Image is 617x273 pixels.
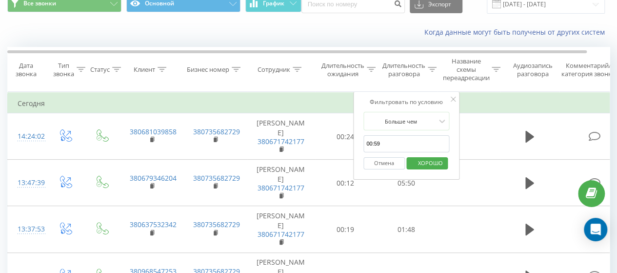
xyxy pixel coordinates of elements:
font: ХОРОШО [418,159,443,167]
font: [PERSON_NAME] [257,165,305,184]
font: 13:37:53 [18,224,45,233]
font: Фильтровать по условию [370,98,443,106]
font: Бизнес номер [187,65,229,74]
font: 00:19 [337,225,354,234]
font: 00:24 [337,132,354,141]
font: Тип звонка [53,61,74,78]
font: Клиент [134,65,155,74]
button: ХОРОШО [406,157,448,169]
a: 380671742177 [258,183,304,192]
a: 380671742177 [258,137,304,146]
a: Когда данные могут быть получены от других систем [424,27,610,37]
a: 380735682729 [193,173,240,183]
font: Отмена [374,159,394,167]
input: 00:00 [363,135,449,152]
font: [PERSON_NAME] [257,211,305,230]
font: 00:12 [337,178,354,188]
font: Название схемы переадресации [442,57,489,82]
a: 380671742177 [258,230,304,239]
font: 14:24:02 [18,131,45,141]
font: [PERSON_NAME] [257,118,305,137]
a: 380735682729 [193,220,240,229]
a: 380679346204 [130,173,177,183]
font: Длительность разговора [382,61,425,78]
font: Сегодня [18,99,45,108]
font: Дата звонка [16,61,37,78]
font: 01:48 [398,225,415,234]
div: Открытый Интерком Мессенджер [584,218,607,241]
a: 380637532342 [130,220,177,229]
font: 13:47:39 [18,178,45,187]
font: Сотрудник [258,65,290,74]
a: 380681039858 [130,127,177,136]
a: 380735682729 [193,127,240,136]
font: Когда данные могут быть получены от других систем [424,27,605,37]
font: Аудиозапись разговора [513,61,552,78]
font: Комментарий/категория звонка [561,61,615,78]
font: 05:50 [398,178,415,188]
button: Отмена [363,157,405,169]
font: Длительность ожидания [321,61,364,78]
font: Статус [90,65,110,74]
